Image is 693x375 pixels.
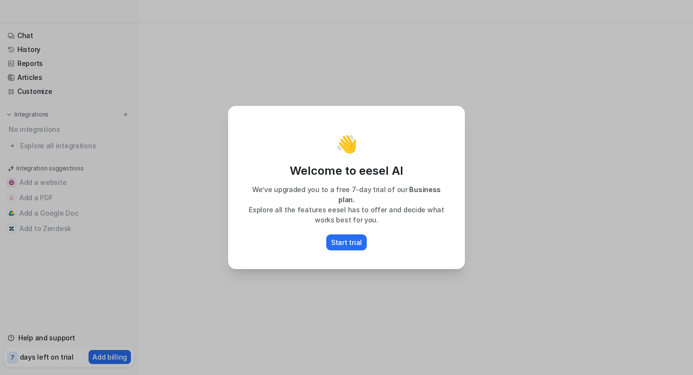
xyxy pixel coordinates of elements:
[239,163,454,179] p: Welcome to eesel AI
[239,205,454,225] p: Explore all the features eesel has to offer and decide what works best for you.
[331,237,362,247] p: Start trial
[336,134,358,154] p: 👋
[239,184,454,205] p: We’ve upgraded you to a free 7-day trial of our
[326,234,367,250] button: Start trial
